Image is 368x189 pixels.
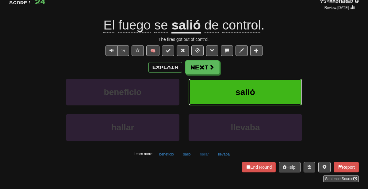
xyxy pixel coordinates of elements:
[117,45,129,56] button: ½
[66,114,179,141] button: hallar
[189,79,302,105] button: salió
[156,150,177,159] button: beneficio
[189,114,302,141] button: llevaba
[304,162,315,172] button: Round history (alt+y)
[118,18,151,33] span: fuego
[250,45,263,56] button: Add to collection (alt+a)
[162,45,174,56] button: Set this sentence to 100% Mastered (alt+m)
[177,45,189,56] button: Reset to 0% Mastered (alt+r)
[171,18,201,33] u: salió
[205,18,219,33] span: de
[154,18,168,33] span: se
[242,162,276,172] button: End Round
[104,87,142,97] span: beneficio
[206,45,218,56] button: Grammar (alt+g)
[111,123,134,132] span: hallar
[201,18,265,33] span: .
[279,162,301,172] button: Help!
[221,45,233,56] button: Discuss sentence (alt+u)
[215,150,233,159] button: llevaba
[191,45,204,56] button: Ignore sentence (alt+i)
[66,79,179,105] button: beneficio
[236,45,248,56] button: Edit sentence (alt+d)
[324,6,349,10] small: Review: [DATE]
[103,18,115,33] span: El
[231,123,260,132] span: llevaba
[132,45,144,56] button: Favorite sentence (alt+f)
[9,36,359,42] div: The fires got out of control.
[185,60,220,74] button: Next
[104,45,129,56] div: Text-to-speech controls
[134,152,153,156] small: Learn more:
[148,62,182,73] button: Explain
[180,150,194,159] button: salió
[197,150,212,159] button: hallar
[146,45,159,56] button: 🧠
[222,18,261,33] span: control
[334,162,359,172] button: Report
[236,87,255,97] span: salió
[105,45,118,56] button: Play sentence audio (ctl+space)
[323,175,359,182] a: Sentence Source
